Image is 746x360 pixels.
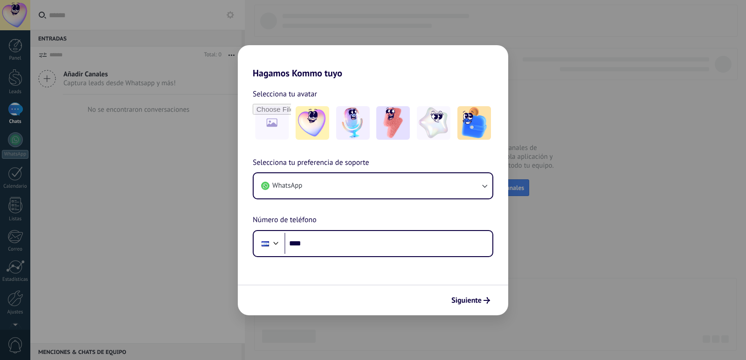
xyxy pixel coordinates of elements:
[451,297,482,304] span: Siguiente
[254,173,492,198] button: WhatsApp
[253,214,317,226] span: Número de teléfono
[296,106,329,140] img: -1.jpeg
[447,292,494,308] button: Siguiente
[238,45,508,79] h2: Hagamos Kommo tuyo
[376,106,410,140] img: -3.jpeg
[417,106,450,140] img: -4.jpeg
[253,157,369,169] span: Selecciona tu preferencia de soporte
[457,106,491,140] img: -5.jpeg
[336,106,370,140] img: -2.jpeg
[256,234,274,253] div: Honduras: + 504
[253,88,317,100] span: Selecciona tu avatar
[272,181,302,190] span: WhatsApp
